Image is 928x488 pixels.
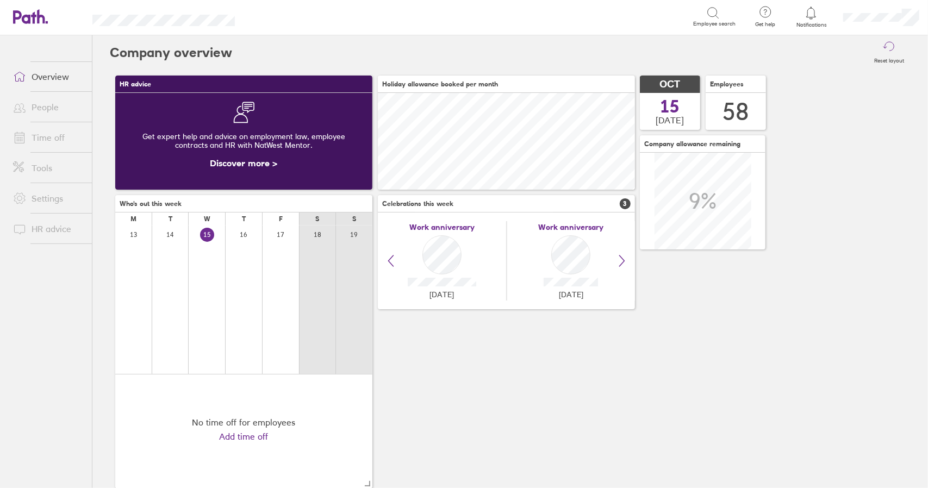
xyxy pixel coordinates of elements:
a: Add time off [220,431,269,441]
span: Celebrations this week [382,200,453,208]
span: Employee search [693,21,736,27]
div: M [130,215,136,223]
div: T [242,215,246,223]
a: Discover more > [210,158,278,168]
span: Work anniversary [409,223,475,232]
span: Employees [710,80,744,88]
span: Work anniversary [538,223,603,232]
div: F [279,215,283,223]
a: Time off [4,127,92,148]
span: 15 [661,98,680,115]
span: Who's out this week [120,200,182,208]
a: Notifications [794,5,829,28]
span: [DATE] [656,115,684,125]
span: HR advice [120,80,151,88]
span: Notifications [794,22,829,28]
span: 3 [620,198,631,209]
div: No time off for employees [192,417,296,427]
div: S [315,215,319,223]
button: Reset layout [868,35,911,70]
label: Reset layout [868,54,911,64]
span: Company allowance remaining [644,140,740,148]
span: OCT [660,79,681,90]
div: Search [264,11,292,21]
span: Get help [748,21,783,28]
span: Holiday allowance booked per month [382,80,498,88]
div: 58 [723,98,749,126]
span: [DATE] [429,290,454,299]
a: HR advice [4,218,92,240]
h2: Company overview [110,35,232,70]
div: Get expert help and advice on employment law, employee contracts and HR with NatWest Mentor. [124,123,364,158]
div: W [204,215,210,223]
a: People [4,96,92,118]
div: S [352,215,356,223]
a: Overview [4,66,92,87]
span: [DATE] [559,290,583,299]
a: Tools [4,157,92,179]
a: Settings [4,187,92,209]
div: T [169,215,172,223]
